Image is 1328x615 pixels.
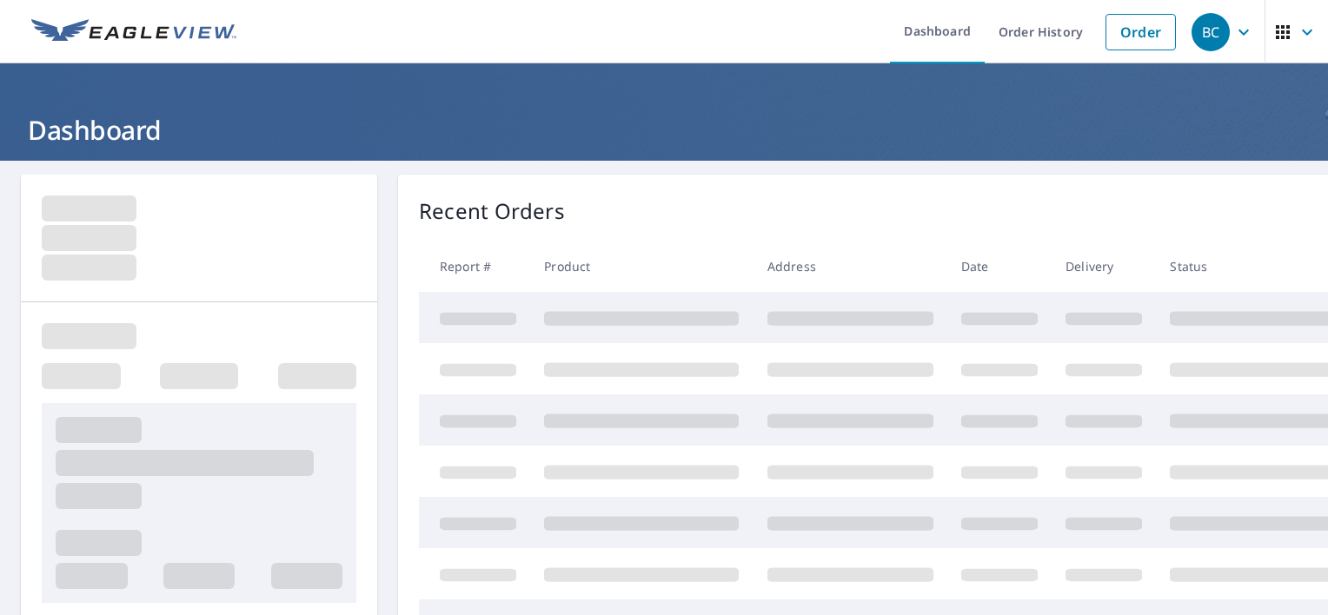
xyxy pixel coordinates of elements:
[419,241,530,292] th: Report #
[1106,14,1176,50] a: Order
[530,241,753,292] th: Product
[754,241,947,292] th: Address
[21,112,1307,148] h1: Dashboard
[1192,13,1230,51] div: BC
[1052,241,1156,292] th: Delivery
[31,19,236,45] img: EV Logo
[419,195,565,227] p: Recent Orders
[947,241,1052,292] th: Date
